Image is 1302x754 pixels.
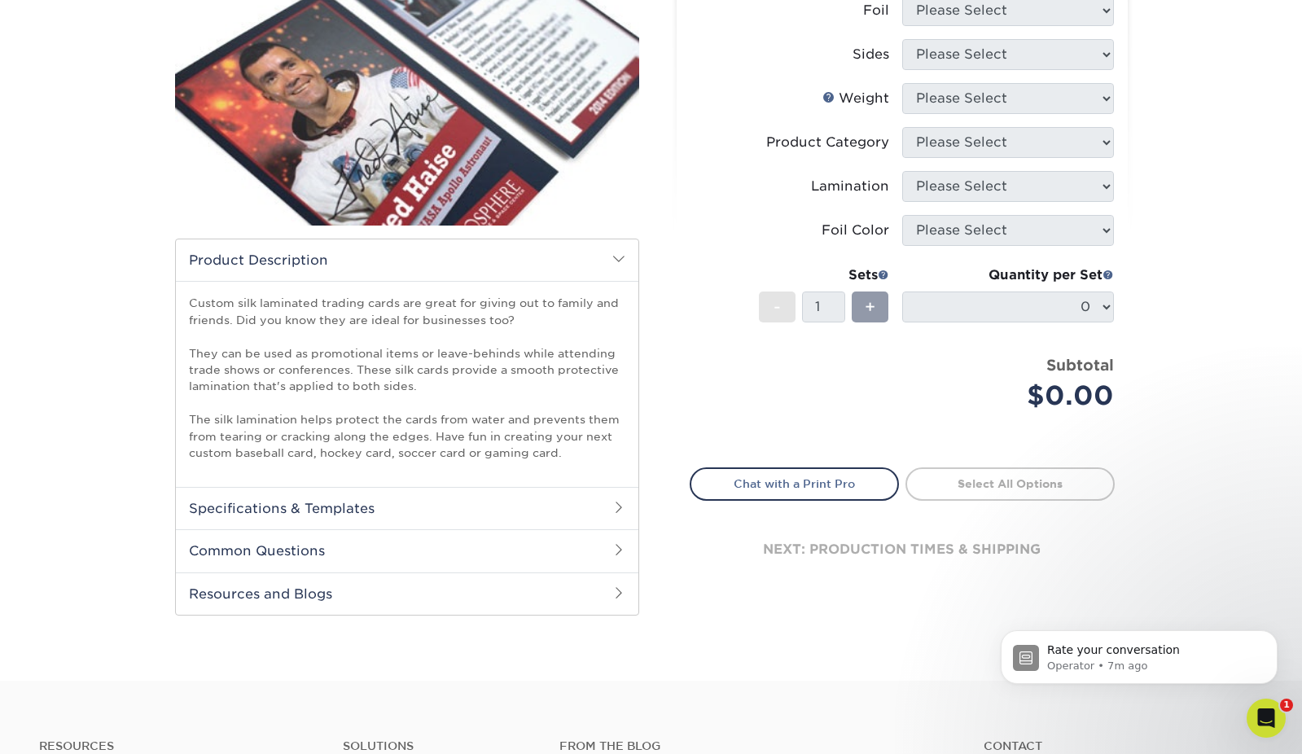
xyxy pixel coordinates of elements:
[914,376,1114,415] div: $0.00
[189,295,625,461] p: Custom silk laminated trading cards are great for giving out to family and friends. Did you know ...
[984,739,1263,753] a: Contact
[176,529,638,572] h2: Common Questions
[690,501,1115,598] div: next: production times & shipping
[690,467,899,500] a: Chat with a Print Pro
[176,239,638,281] h2: Product Description
[759,265,889,285] div: Sets
[863,1,889,20] div: Foil
[822,221,889,240] div: Foil Color
[822,89,889,108] div: Weight
[976,596,1302,710] iframe: Intercom notifications message
[343,739,535,753] h4: Solutions
[865,295,875,319] span: +
[1280,699,1293,712] span: 1
[39,739,318,753] h4: Resources
[559,739,940,753] h4: From the Blog
[811,177,889,196] div: Lamination
[176,487,638,529] h2: Specifications & Templates
[1046,356,1114,374] strong: Subtotal
[853,45,889,64] div: Sides
[774,295,781,319] span: -
[766,133,889,152] div: Product Category
[176,572,638,615] h2: Resources and Blogs
[4,704,138,748] iframe: Google Customer Reviews
[902,265,1114,285] div: Quantity per Set
[1247,699,1286,738] iframe: Intercom live chat
[905,467,1115,500] a: Select All Options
